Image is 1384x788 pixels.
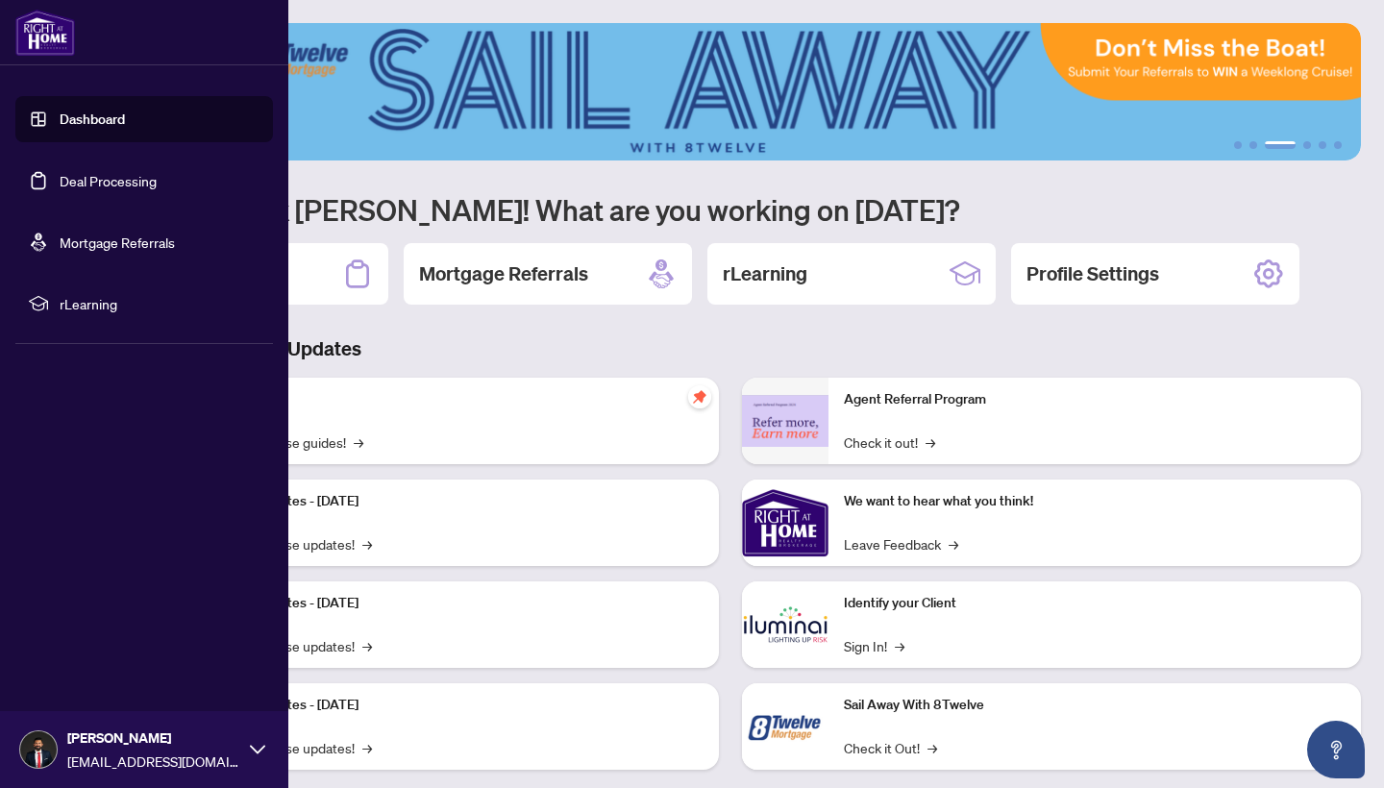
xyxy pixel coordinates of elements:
a: Sign In!→ [844,635,904,656]
a: Check it out!→ [844,431,935,453]
button: 4 [1303,141,1311,149]
h2: Mortgage Referrals [419,260,588,287]
p: Platform Updates - [DATE] [202,593,704,614]
span: → [949,533,958,554]
p: Sail Away With 8Twelve [844,695,1346,716]
span: pushpin [688,385,711,408]
button: Open asap [1307,721,1365,778]
p: Platform Updates - [DATE] [202,695,704,716]
a: Dashboard [60,111,125,128]
img: Identify your Client [742,581,828,668]
h2: rLearning [723,260,807,287]
h3: Brokerage & Industry Updates [100,335,1361,362]
p: Agent Referral Program [844,389,1346,410]
span: [EMAIL_ADDRESS][DOMAIN_NAME] [67,751,240,772]
a: Mortgage Referrals [60,234,175,251]
img: Agent Referral Program [742,395,828,448]
button: 2 [1249,141,1257,149]
p: Self-Help [202,389,704,410]
span: → [362,533,372,554]
span: → [926,431,935,453]
span: → [362,635,372,656]
button: 5 [1319,141,1326,149]
span: → [927,737,937,758]
p: Platform Updates - [DATE] [202,491,704,512]
button: 6 [1334,141,1342,149]
span: → [895,635,904,656]
p: Identify your Client [844,593,1346,614]
img: Sail Away With 8Twelve [742,683,828,770]
h1: Welcome back [PERSON_NAME]! What are you working on [DATE]? [100,191,1361,228]
img: We want to hear what you think! [742,480,828,566]
a: Deal Processing [60,172,157,189]
a: Check it Out!→ [844,737,937,758]
button: 3 [1265,141,1296,149]
img: logo [15,10,75,56]
button: 1 [1234,141,1242,149]
img: Slide 2 [100,23,1361,160]
p: We want to hear what you think! [844,491,1346,512]
a: Leave Feedback→ [844,533,958,554]
span: rLearning [60,293,259,314]
span: [PERSON_NAME] [67,727,240,749]
img: Profile Icon [20,731,57,768]
h2: Profile Settings [1026,260,1159,287]
span: → [354,431,363,453]
span: → [362,737,372,758]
